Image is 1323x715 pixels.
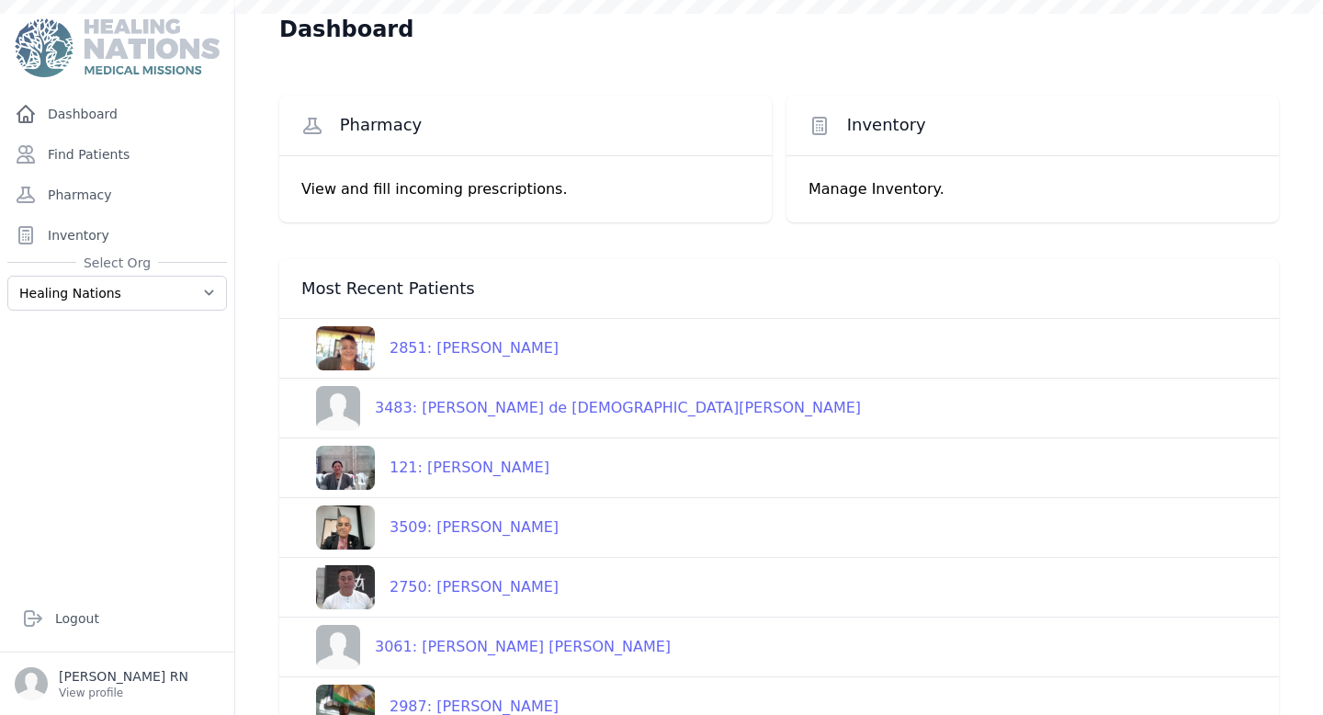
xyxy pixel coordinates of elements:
[7,136,227,173] a: Find Patients
[847,114,926,136] span: Inventory
[15,18,219,77] img: Medical Missions EMR
[15,600,220,637] a: Logout
[360,636,671,658] div: 3061: [PERSON_NAME] [PERSON_NAME]
[301,178,750,200] p: View and fill incoming prescriptions.
[301,326,559,370] a: 2851: [PERSON_NAME]
[375,337,559,359] div: 2851: [PERSON_NAME]
[301,278,475,300] span: Most Recent Patients
[279,96,772,222] a: Pharmacy View and fill incoming prescriptions.
[301,446,549,490] a: 121: [PERSON_NAME]
[375,457,549,479] div: 121: [PERSON_NAME]
[808,178,1257,200] p: Manage Inventory.
[7,217,227,254] a: Inventory
[316,565,375,609] img: AR+tRFzBBU7dAAAAJXRFWHRkYXRlOmNyZWF0ZQAyMDI0LTAyLTIzVDE2OjU5OjM0KzAwOjAwExVN5QAAACV0RVh0ZGF0ZTptb...
[316,386,360,430] img: person-242608b1a05df3501eefc295dc1bc67a.jpg
[301,625,671,669] a: 3061: [PERSON_NAME] [PERSON_NAME]
[279,15,413,44] h1: Dashboard
[340,114,423,136] span: Pharmacy
[316,505,375,550] img: vDE3AAAAJXRFWHRkYXRlOm1vZGlmeQAyMDI1LTA2LTIzVDIxOjI5OjAwKzAwOjAwzuGJiwAAAABJRU5ErkJggg==
[316,326,375,370] img: fvH3HnreMCVEaEMejTjvwEMq9octsUl8AAAACV0RVh0ZGF0ZTpjcmVhdGUAMjAyMy0xMi0xOVQxNjo1MTo0MCswMDowMFnfxL...
[301,505,559,550] a: 3509: [PERSON_NAME]
[375,516,559,539] div: 3509: [PERSON_NAME]
[316,446,375,490] img: ZrzjbAcN3TXD2h394lhzgCYp5GXrxnECo3zmNoq+P8DcYupV1B3BKgAAAAldEVYdGRhdGU6Y3JlYXRlADIwMjQtMDItMjNUMT...
[301,386,861,430] a: 3483: [PERSON_NAME] de [DEMOGRAPHIC_DATA][PERSON_NAME]
[360,397,861,419] div: 3483: [PERSON_NAME] de [DEMOGRAPHIC_DATA][PERSON_NAME]
[301,565,559,609] a: 2750: [PERSON_NAME]
[76,254,158,272] span: Select Org
[59,667,188,686] p: [PERSON_NAME] RN
[59,686,188,700] p: View profile
[15,667,220,700] a: [PERSON_NAME] RN View profile
[786,96,1279,222] a: Inventory Manage Inventory.
[375,576,559,598] div: 2750: [PERSON_NAME]
[316,625,360,669] img: person-242608b1a05df3501eefc295dc1bc67a.jpg
[7,176,227,213] a: Pharmacy
[7,96,227,132] a: Dashboard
